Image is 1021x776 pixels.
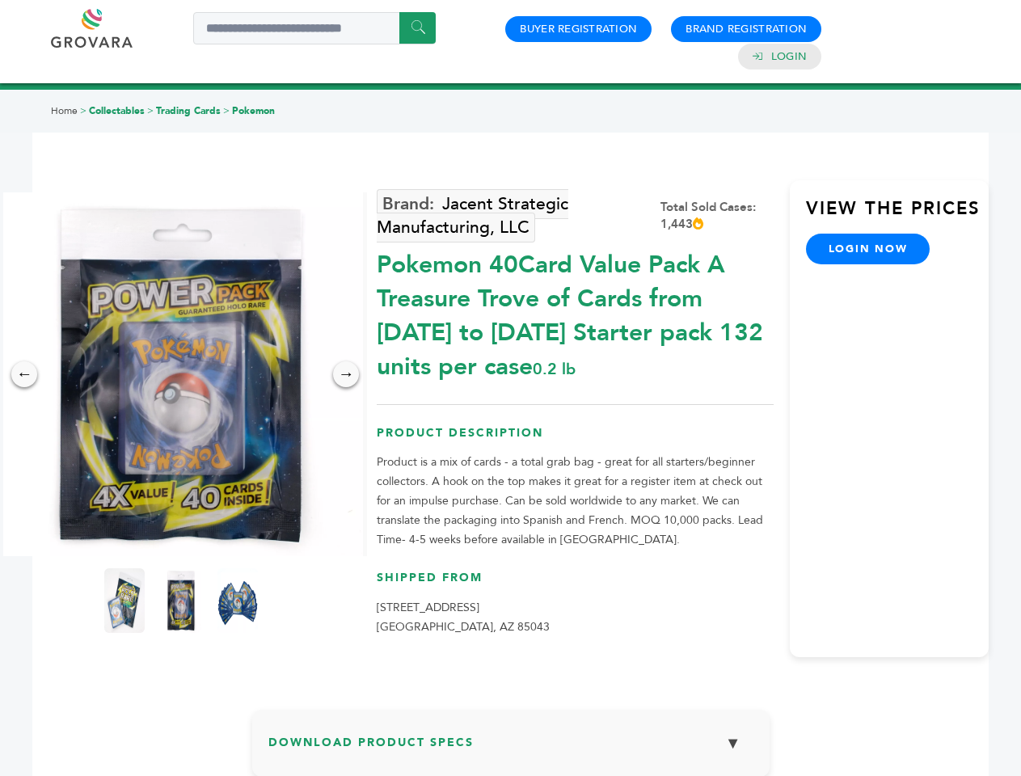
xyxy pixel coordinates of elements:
a: Brand Registration [686,22,807,36]
a: Buyer Registration [520,22,637,36]
a: Trading Cards [156,104,221,117]
a: Collectables [89,104,145,117]
img: Pokemon 40-Card Value Pack – A Treasure Trove of Cards from 1996 to 2024 - Starter pack! 132 unit... [161,568,201,633]
a: Home [51,104,78,117]
span: 0.2 lb [533,358,576,380]
h3: Download Product Specs [268,726,753,773]
p: [STREET_ADDRESS] [GEOGRAPHIC_DATA], AZ 85043 [377,598,774,637]
a: Jacent Strategic Manufacturing, LLC [377,189,568,242]
a: Login [771,49,807,64]
img: Pokemon 40-Card Value Pack – A Treasure Trove of Cards from 1996 to 2024 - Starter pack! 132 unit... [104,568,145,633]
img: Pokemon 40-Card Value Pack – A Treasure Trove of Cards from 1996 to 2024 - Starter pack! 132 unit... [217,568,258,633]
h3: View the Prices [806,196,989,234]
h3: Product Description [377,425,774,453]
span: > [223,104,230,117]
span: > [147,104,154,117]
a: login now [806,234,930,264]
input: Search a product or brand... [193,12,436,44]
div: → [333,361,359,387]
div: Total Sold Cases: 1,443 [660,199,774,233]
a: Pokemon [232,104,275,117]
h3: Shipped From [377,570,774,598]
p: Product is a mix of cards - a total grab bag - great for all starters/beginner collectors. A hook... [377,453,774,550]
div: ← [11,361,37,387]
button: ▼ [713,726,753,761]
div: Pokemon 40Card Value Pack A Treasure Trove of Cards from [DATE] to [DATE] Starter pack 132 units ... [377,240,774,384]
span: > [80,104,86,117]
